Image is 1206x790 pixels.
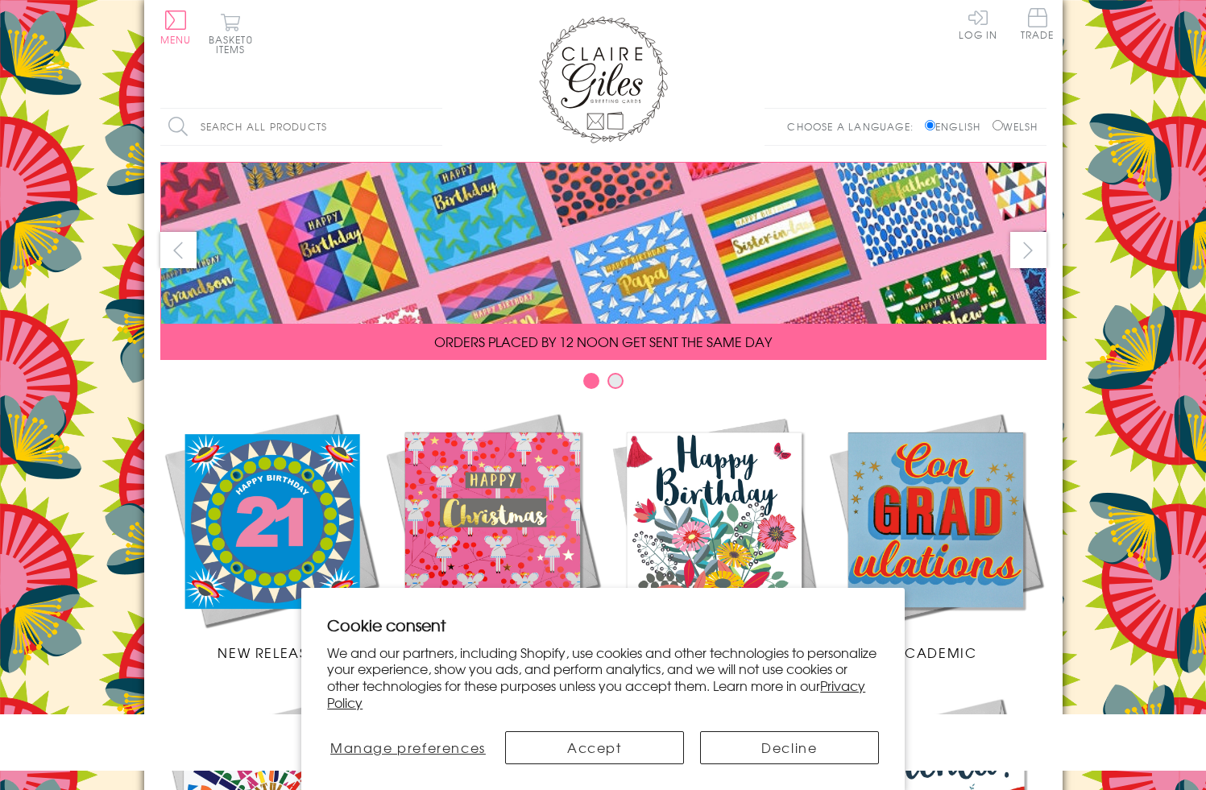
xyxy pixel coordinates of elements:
p: We and our partners, including Shopify, use cookies and other technologies to personalize your ex... [327,644,879,711]
input: Search all products [160,109,442,145]
h2: Cookie consent [327,614,879,636]
span: 0 items [216,32,253,56]
p: Choose a language: [787,119,922,134]
input: Welsh [993,120,1003,130]
button: Menu [160,10,192,44]
label: Welsh [993,119,1038,134]
a: Log In [959,8,997,39]
span: Manage preferences [330,738,486,757]
a: Academic [825,409,1046,662]
a: Christmas [382,409,603,662]
span: New Releases [218,643,323,662]
span: Menu [160,32,192,47]
input: English [925,120,935,130]
a: New Releases [160,409,382,662]
input: Search [426,109,442,145]
img: Claire Giles Greetings Cards [539,16,668,143]
button: Carousel Page 2 [607,373,624,389]
button: Manage preferences [327,731,488,764]
button: Accept [505,731,684,764]
button: prev [160,232,197,268]
span: Academic [894,643,977,662]
label: English [925,119,988,134]
a: Privacy Policy [327,676,865,712]
div: Carousel Pagination [160,372,1046,397]
span: ORDERS PLACED BY 12 NOON GET SENT THE SAME DAY [434,332,772,351]
button: Carousel Page 1 (Current Slide) [583,373,599,389]
a: Trade [1021,8,1055,43]
a: Birthdays [603,409,825,662]
button: Decline [700,731,879,764]
button: next [1010,232,1046,268]
span: Trade [1021,8,1055,39]
button: Basket0 items [209,13,253,54]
